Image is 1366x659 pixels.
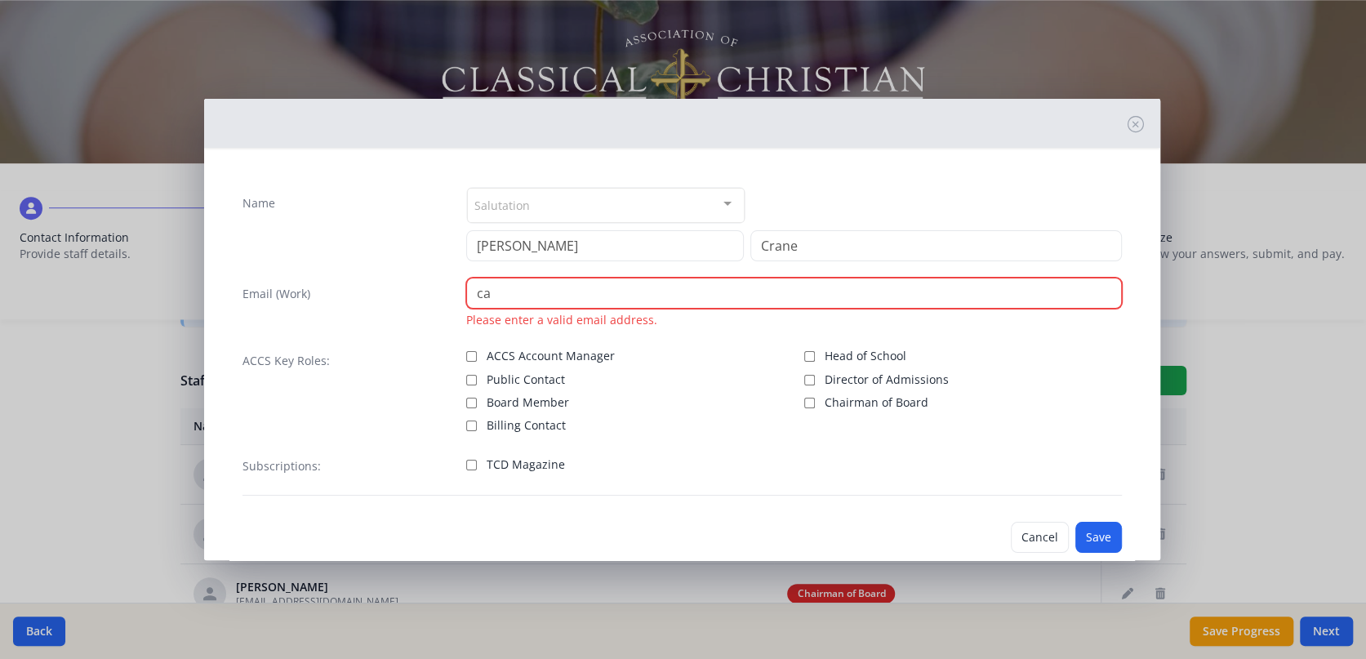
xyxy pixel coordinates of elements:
button: Save [1075,522,1122,553]
input: Chairman of Board [804,398,815,408]
span: Board Member [487,394,569,411]
input: Board Member [466,398,477,408]
input: Billing Contact [466,421,477,431]
input: Public Contact [466,375,477,385]
span: Director of Admissions [825,372,949,388]
label: Subscriptions: [242,458,321,474]
span: Salutation [474,195,530,214]
span: Head of School [825,348,906,364]
input: ACCS Account Manager [466,351,477,362]
div: Please enter a valid email address. [466,312,1122,328]
span: ACCS Account Manager [487,348,615,364]
button: Cancel [1011,522,1069,553]
input: Last Name [750,230,1122,261]
span: Public Contact [487,372,565,388]
input: First Name [466,230,743,261]
label: Email (Work) [242,286,310,302]
span: TCD Magazine [487,456,565,473]
input: contact@site.com [466,278,1122,309]
input: TCD Magazine [466,460,477,470]
input: Director of Admissions [804,375,815,385]
label: ACCS Key Roles: [242,353,330,369]
span: Billing Contact [487,417,566,434]
input: Head of School [804,351,815,362]
label: Name [242,195,275,212]
span: Chairman of Board [825,394,928,411]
